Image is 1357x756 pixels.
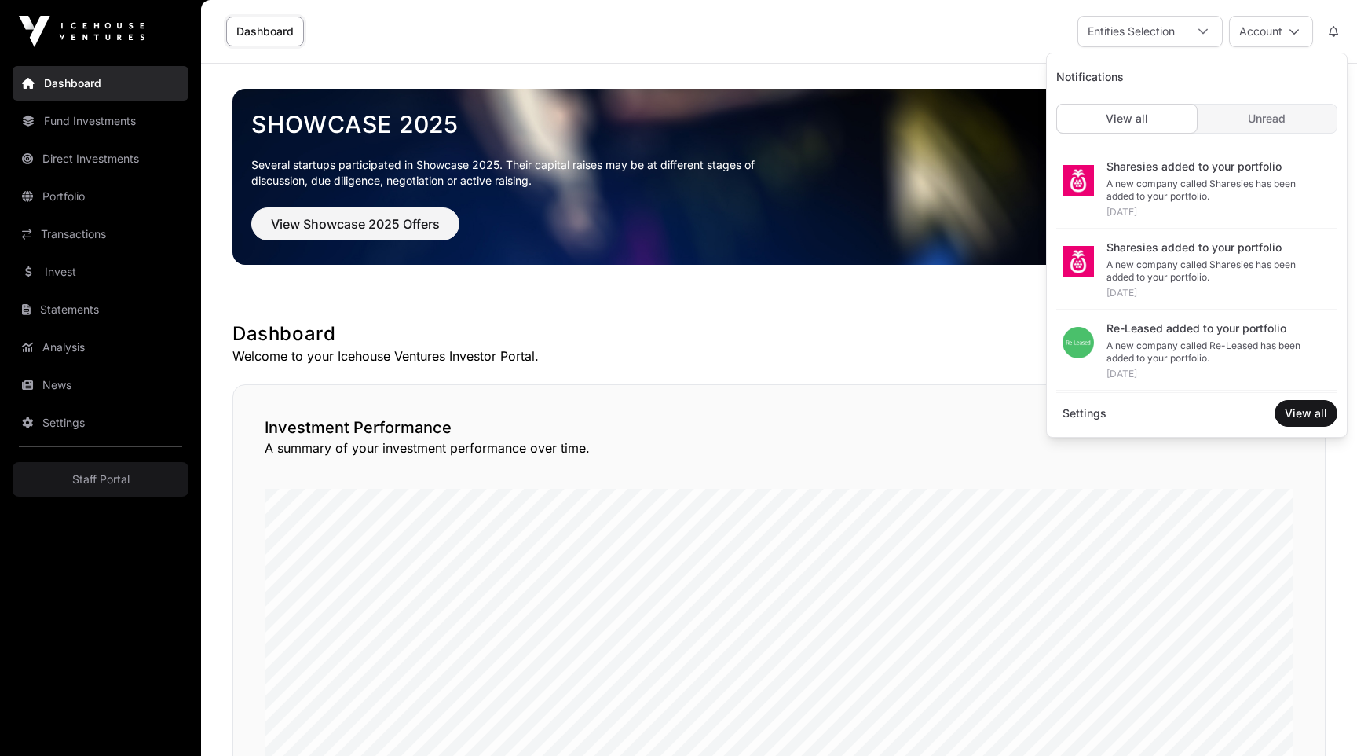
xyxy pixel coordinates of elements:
a: Transactions [13,217,188,251]
button: Account [1229,16,1313,47]
span: View all [1285,406,1327,421]
a: View Showcase 2025 Offers [251,223,459,239]
a: Direct Investments [13,141,188,176]
img: Showcase 2025 [232,89,1326,265]
span: View Showcase 2025 Offers [271,215,440,233]
img: download.png [1063,327,1094,358]
a: Portfolio [13,179,188,214]
a: News [13,368,188,402]
div: A new company called Sharesies has been added to your portfolio. [1106,259,1325,284]
img: sharesies_logo.jpeg [1063,165,1094,196]
div: Entities Selection [1078,17,1184,46]
a: Settings [13,406,188,440]
div: [DATE] [1106,368,1325,380]
div: A new company called Sharesies has been added to your portfolio. [1106,178,1325,203]
button: View all [1275,400,1337,427]
p: Several startups participated in Showcase 2025. Their capital raises may be at different stages o... [251,157,779,189]
a: Statements [13,292,188,327]
a: Re-Leased added to your portfolioA new company called Re-Leased has been added to your portfolio.... [1056,311,1337,391]
p: Welcome to your Icehouse Ventures Investor Portal. [232,347,1326,365]
a: Fund Investments [13,104,188,138]
a: Staff Portal [13,462,188,497]
h2: Investment Performance [265,417,1293,439]
a: Dashboard [13,66,188,101]
span: Unread [1248,111,1286,127]
span: Notifications [1050,63,1130,91]
h1: Dashboard [232,321,1326,347]
div: Re-Leased added to your portfolio [1106,321,1325,336]
button: View Showcase 2025 Offers [251,207,459,240]
a: Sharesies added to your portfolioA new company called Sharesies has been added to your portfolio.... [1056,149,1337,229]
a: Dashboard [226,17,304,46]
div: A new company called Re-Leased has been added to your portfolio. [1106,339,1325,365]
img: Icehouse Ventures Logo [19,16,144,47]
a: Showcase 2025 [251,110,1307,138]
div: [DATE] [1106,287,1325,299]
div: Sharesies added to your portfolio [1106,240,1325,255]
div: [DATE] [1106,206,1325,218]
a: Analysis [13,330,188,365]
a: Settings [1056,399,1113,428]
img: sharesies_logo.jpeg [1063,246,1094,277]
p: A summary of your investment performance over time. [265,439,1293,457]
a: Invest [13,255,188,289]
iframe: Chat Widget [1278,681,1357,756]
div: Sharesies added to your portfolio [1106,159,1325,174]
a: Sharesies added to your portfolioA new company called Sharesies has been added to your portfolio.... [1056,230,1337,310]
